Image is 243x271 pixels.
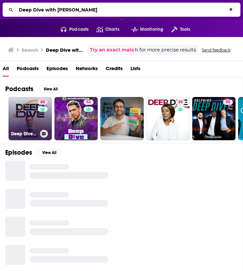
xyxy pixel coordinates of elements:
[17,63,39,77] a: Podcasts
[178,99,183,106] span: 49
[76,63,98,77] a: Networks
[223,100,233,105] a: 55
[200,47,233,53] button: Send feedback
[146,97,190,140] a: 49
[105,25,119,34] span: Charts
[69,25,89,34] span: Podcasts
[46,47,85,53] h3: Deep Dive with [PERSON_NAME]
[5,85,33,93] h2: Podcasts
[37,149,61,157] button: View All
[3,63,9,77] a: All
[3,3,240,17] div: Search...
[86,99,91,106] span: 52
[90,46,138,54] a: Try an exact match
[140,25,163,34] span: Monitoring
[16,5,227,15] input: Search...
[40,99,45,106] span: 65
[192,97,235,140] a: 55
[5,85,62,93] a: PodcastsView All
[84,100,93,105] a: 52
[163,24,190,35] button: open menu
[175,100,185,105] a: 49
[54,97,98,140] a: 52
[22,47,38,53] h3: Search
[226,99,230,106] span: 55
[53,24,89,35] button: open menu
[123,24,163,35] button: open menu
[180,25,191,34] span: Tools
[5,148,61,157] a: EpisodesView All
[47,63,68,77] a: Episodes
[9,97,52,140] a: 65Deep Dive with [PERSON_NAME]
[106,63,123,77] a: Credits
[38,100,48,105] a: 65
[139,46,196,54] span: for more precise results
[131,63,140,77] a: Lists
[5,148,32,157] h2: Episodes
[89,24,119,35] a: Charts
[11,131,37,137] h3: Deep Dive with [PERSON_NAME]
[39,85,62,93] button: View All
